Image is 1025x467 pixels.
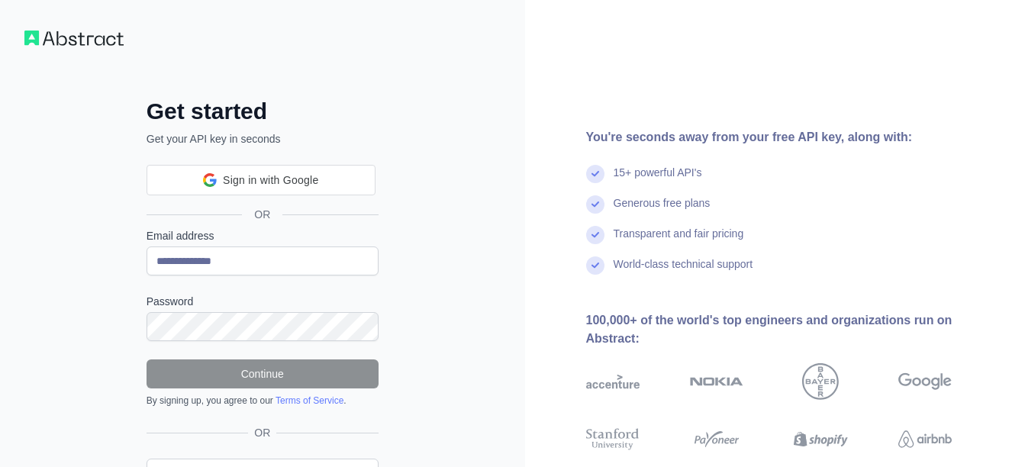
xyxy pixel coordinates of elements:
img: check mark [586,195,604,214]
span: OR [248,425,276,440]
img: accenture [586,363,640,400]
img: stanford university [586,426,640,453]
p: Get your API key in seconds [147,131,379,147]
img: check mark [586,256,604,275]
div: Transparent and fair pricing [614,226,744,256]
span: Sign in with Google [223,172,318,188]
img: google [898,363,952,400]
button: Continue [147,359,379,388]
img: bayer [802,363,839,400]
label: Email address [147,228,379,243]
img: payoneer [690,426,743,453]
div: Sign in with Google [147,165,376,195]
div: 15+ powerful API's [614,165,702,195]
span: OR [242,207,282,222]
a: Terms of Service [276,395,343,406]
img: check mark [586,226,604,244]
div: 100,000+ of the world's top engineers and organizations run on Abstract: [586,311,1001,348]
img: Workflow [24,31,124,46]
img: nokia [690,363,743,400]
img: check mark [586,165,604,183]
img: shopify [794,426,847,453]
label: Password [147,294,379,309]
div: World-class technical support [614,256,753,287]
div: Generous free plans [614,195,711,226]
div: By signing up, you agree to our . [147,395,379,407]
h2: Get started [147,98,379,125]
img: airbnb [898,426,952,453]
div: You're seconds away from your free API key, along with: [586,128,1001,147]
